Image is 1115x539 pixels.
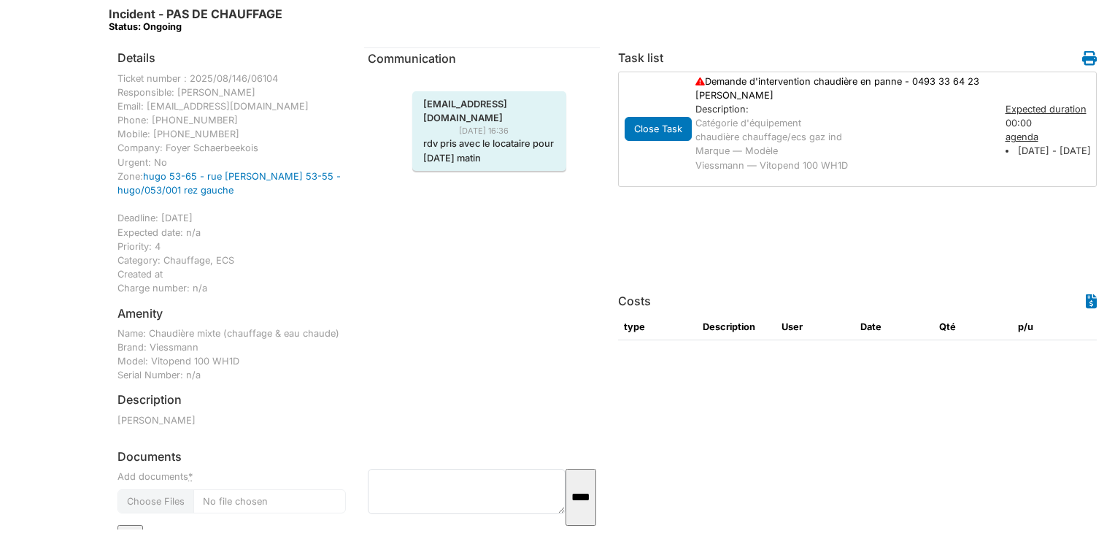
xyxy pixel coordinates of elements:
[117,326,346,383] div: Name: Chaudière mixte (chauffage & eau chaude) Brand: Viessmann Model: Vitopend 100 WH1D Serial N...
[634,123,682,134] span: translation missing: en.todo.action.close_task
[618,314,697,340] th: type
[695,102,991,116] div: Description:
[625,121,692,136] a: Close Task
[117,413,346,427] p: [PERSON_NAME]
[109,7,282,33] h6: Incident - PAS DE CHAUFFAGE
[368,51,456,66] span: translation missing: en.communication.communication
[423,137,555,164] p: rdv pris avec le locataire pour [DATE] matin
[854,314,933,340] th: Date
[1006,144,1095,158] li: [DATE] - [DATE]
[188,471,193,482] abbr: required
[1006,130,1095,144] div: agenda
[459,125,520,137] span: [DATE] 16:36
[695,116,991,172] p: Catégorie d'équipement chaudière chauffage/ecs gaz ind Marque — Modèle Viessmann — Vitopend 100 WH1D
[1082,51,1097,66] i: Work order
[618,294,651,308] h6: Costs
[117,393,182,407] h6: Description
[998,102,1102,184] div: 00:00
[776,314,854,340] th: User
[117,470,193,483] label: Add documents
[412,97,566,125] span: [EMAIL_ADDRESS][DOMAIN_NAME]
[618,51,663,65] h6: Task list
[117,450,346,464] h6: Documents
[117,51,155,65] h6: Details
[1012,314,1091,340] th: p/u
[117,171,341,196] a: hugo 53-65 - rue [PERSON_NAME] 53-55 - hugo/053/001 rez gauche
[117,307,163,321] h6: Amenity
[697,314,776,340] th: Description
[109,21,282,32] div: Status: Ongoing
[117,72,346,296] div: Ticket number : 2025/08/146/06104 Responsible: [PERSON_NAME] Email: [EMAIL_ADDRESS][DOMAIN_NAME] ...
[933,314,1012,340] th: Qté
[688,74,998,102] div: Demande d'intervention chaudière en panne - 0493 33 64 23 [PERSON_NAME]
[1006,102,1095,116] div: Expected duration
